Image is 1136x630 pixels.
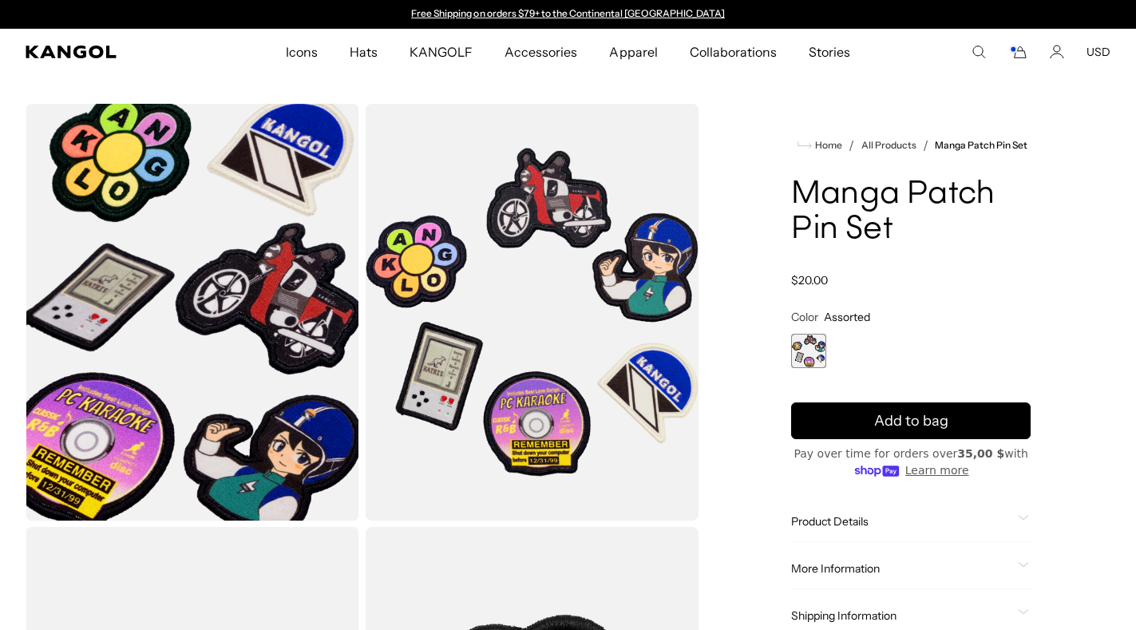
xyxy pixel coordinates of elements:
[674,29,793,75] a: Collaborations
[404,8,733,21] div: Announcement
[791,310,818,324] span: Color
[1008,45,1027,59] button: Cart
[812,140,842,151] span: Home
[270,29,334,75] a: Icons
[874,410,948,432] span: Add to bag
[791,608,1011,623] span: Shipping Information
[350,29,378,75] span: Hats
[334,29,394,75] a: Hats
[791,402,1031,439] button: Add to bag
[791,334,825,368] label: Assorted
[791,334,825,368] div: 1 of 1
[1087,45,1110,59] button: USD
[404,8,733,21] slideshow-component: Announcement bar
[791,177,1031,248] h1: Manga Patch Pin Set
[593,29,673,75] a: Apparel
[394,29,489,75] a: KANGOLF
[842,136,854,155] li: /
[798,138,842,153] a: Home
[791,561,1011,576] span: More Information
[793,29,866,75] a: Stories
[916,136,928,155] li: /
[791,514,1011,529] span: Product Details
[404,8,733,21] div: 1 of 2
[489,29,593,75] a: Accessories
[411,7,725,19] a: Free Shipping on orders $79+ to the Continental [GEOGRAPHIC_DATA]
[861,140,916,151] a: All Products
[935,140,1028,151] a: Manga Patch Pin Set
[1050,45,1064,59] a: Account
[26,46,188,58] a: Kangol
[791,136,1031,155] nav: breadcrumbs
[690,29,777,75] span: Collaborations
[791,273,828,287] span: $20.00
[972,45,986,59] summary: Search here
[505,29,577,75] span: Accessories
[410,29,473,75] span: KANGOLF
[809,29,850,75] span: Stories
[824,310,870,324] span: Assorted
[609,29,657,75] span: Apparel
[286,29,318,75] span: Icons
